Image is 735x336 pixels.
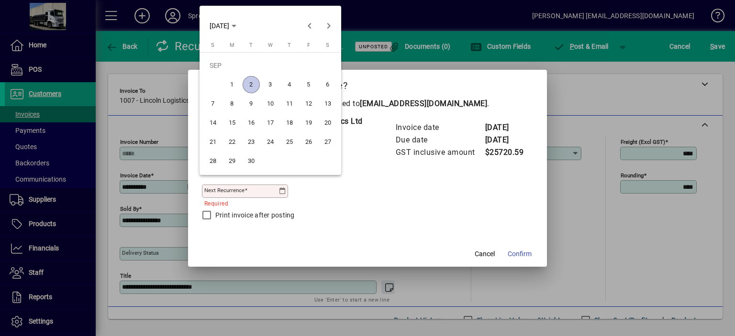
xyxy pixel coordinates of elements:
[242,113,261,132] button: Tue Sep 16 2025
[261,132,280,152] button: Wed Sep 24 2025
[261,75,280,94] button: Wed Sep 03 2025
[203,113,223,132] button: Sun Sep 14 2025
[318,113,337,132] button: Sat Sep 20 2025
[300,95,317,112] span: 12
[318,132,337,152] button: Sat Sep 27 2025
[261,94,280,113] button: Wed Sep 10 2025
[281,114,298,131] span: 18
[318,94,337,113] button: Sat Sep 13 2025
[204,95,222,112] span: 7
[319,133,336,151] span: 27
[319,16,338,35] button: Next month
[206,17,240,34] button: Choose month and year
[211,42,214,48] span: S
[319,95,336,112] span: 13
[203,132,223,152] button: Sun Sep 21 2025
[281,133,298,151] span: 25
[300,76,317,93] span: 5
[243,114,260,131] span: 16
[318,75,337,94] button: Sat Sep 06 2025
[223,76,241,93] span: 1
[268,42,273,48] span: W
[281,95,298,112] span: 11
[242,94,261,113] button: Tue Sep 09 2025
[204,133,222,151] span: 21
[242,152,261,171] button: Tue Sep 30 2025
[300,114,317,131] span: 19
[326,42,329,48] span: S
[307,42,310,48] span: F
[242,132,261,152] button: Tue Sep 23 2025
[281,76,298,93] span: 4
[261,113,280,132] button: Wed Sep 17 2025
[288,42,291,48] span: T
[262,95,279,112] span: 10
[204,114,222,131] span: 14
[223,113,242,132] button: Mon Sep 15 2025
[262,76,279,93] span: 3
[223,152,242,171] button: Mon Sep 29 2025
[223,75,242,94] button: Mon Sep 01 2025
[280,113,299,132] button: Thu Sep 18 2025
[319,76,336,93] span: 6
[280,75,299,94] button: Thu Sep 04 2025
[243,76,260,93] span: 2
[262,114,279,131] span: 17
[243,95,260,112] span: 9
[299,75,318,94] button: Fri Sep 05 2025
[230,42,234,48] span: M
[280,132,299,152] button: Thu Sep 25 2025
[299,94,318,113] button: Fri Sep 12 2025
[319,114,336,131] span: 20
[223,95,241,112] span: 8
[223,132,242,152] button: Mon Sep 22 2025
[203,152,223,171] button: Sun Sep 28 2025
[262,133,279,151] span: 24
[203,94,223,113] button: Sun Sep 07 2025
[223,152,241,170] span: 29
[210,22,229,30] span: [DATE]
[249,42,253,48] span: T
[299,113,318,132] button: Fri Sep 19 2025
[300,16,319,35] button: Previous month
[243,133,260,151] span: 23
[242,75,261,94] button: Tue Sep 02 2025
[203,56,337,75] td: SEP
[223,133,241,151] span: 22
[299,132,318,152] button: Fri Sep 26 2025
[204,152,222,170] span: 28
[223,94,242,113] button: Mon Sep 08 2025
[223,114,241,131] span: 15
[280,94,299,113] button: Thu Sep 11 2025
[243,152,260,170] span: 30
[300,133,317,151] span: 26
